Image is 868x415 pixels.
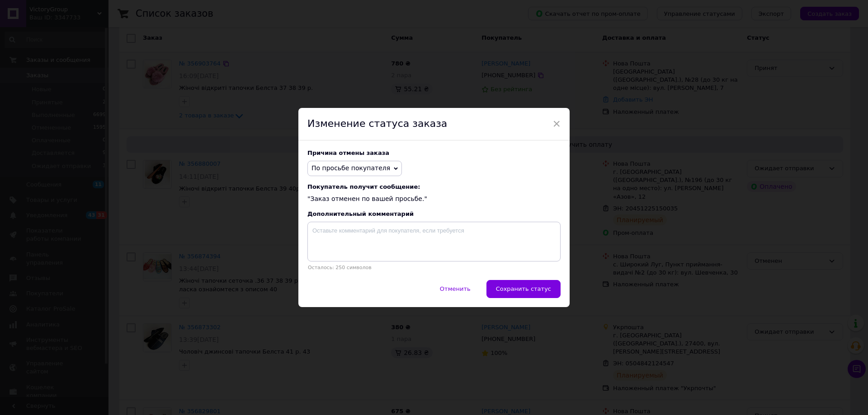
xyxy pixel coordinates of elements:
div: Дополнительный комментарий [307,210,561,217]
div: "Заказ отменен по вашей просьбе." [307,183,561,204]
div: Изменение статуса заказа [298,108,570,140]
p: Осталось: 250 символов [307,265,561,270]
span: По просьбе покупателя [311,164,390,172]
span: × [552,116,561,131]
div: Причина отмены заказа [307,149,561,156]
button: Сохранить статус [486,280,561,298]
button: Отменить [430,280,480,298]
span: Отменить [440,285,471,292]
span: Покупатель получит сообщение: [307,183,561,190]
span: Сохранить статус [496,285,551,292]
